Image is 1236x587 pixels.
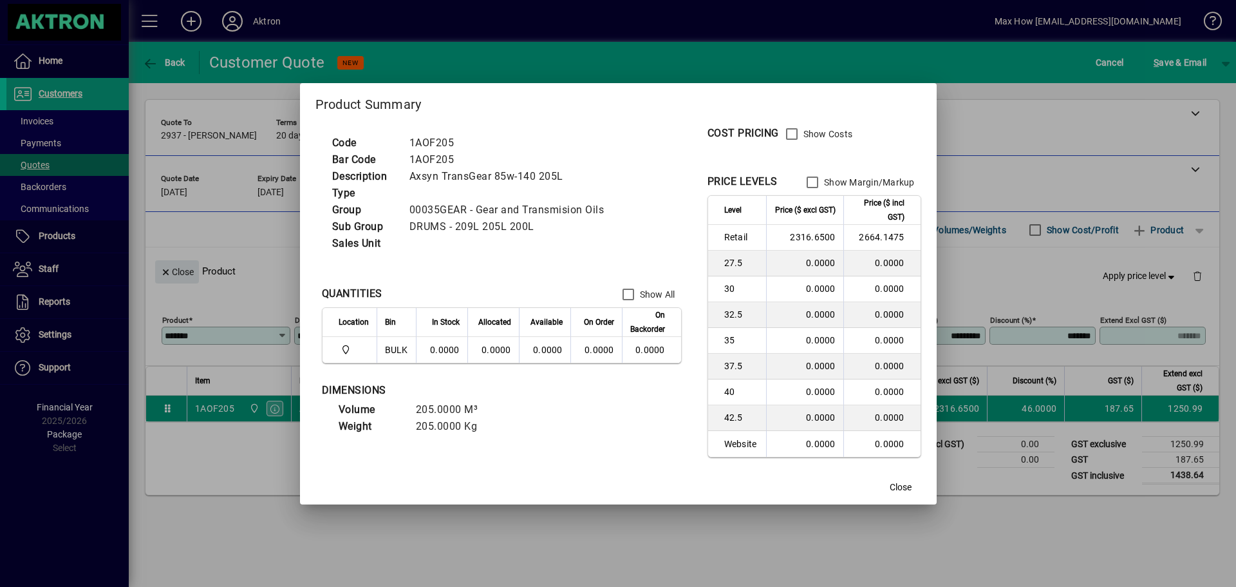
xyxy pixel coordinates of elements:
[403,202,620,218] td: 00035GEAR - Gear and Transmision Oils
[322,286,382,302] div: QUANTITIES
[409,401,494,418] td: 205.0000 M³
[584,315,614,329] span: On Order
[377,337,416,363] td: BULK
[403,135,620,151] td: 1AOF205
[385,315,396,329] span: Bin
[724,385,758,398] span: 40
[637,288,675,301] label: Show All
[724,308,758,321] span: 32.5
[766,251,843,276] td: 0.0000
[724,256,758,269] span: 27.5
[326,185,403,202] td: Type
[724,438,758,450] span: Website
[766,431,843,457] td: 0.0000
[478,315,511,329] span: Allocated
[724,231,758,244] span: Retail
[403,168,620,185] td: Axsyn TransGear 85w-140 205L
[843,302,921,328] td: 0.0000
[339,315,369,329] span: Location
[821,176,915,189] label: Show Margin/Markup
[300,83,937,120] h2: Product Summary
[707,126,779,141] div: COST PRICING
[724,282,758,295] span: 30
[843,225,921,251] td: 2664.1475
[766,380,843,405] td: 0.0000
[530,315,563,329] span: Available
[707,174,778,189] div: PRICE LEVELS
[332,401,409,418] td: Volume
[467,337,519,363] td: 0.0000
[332,418,409,435] td: Weight
[326,202,403,218] td: Group
[843,276,921,302] td: 0.0000
[622,337,681,363] td: 0.0000
[775,203,836,217] span: Price ($ excl GST)
[585,345,614,355] span: 0.0000
[766,302,843,328] td: 0.0000
[630,308,665,336] span: On Backorder
[432,315,460,329] span: In Stock
[326,235,403,252] td: Sales Unit
[890,481,912,494] span: Close
[880,476,921,499] button: Close
[843,431,921,457] td: 0.0000
[724,334,758,347] span: 35
[403,218,620,235] td: DRUMS - 209L 205L 200L
[766,328,843,354] td: 0.0000
[416,337,467,363] td: 0.0000
[766,405,843,431] td: 0.0000
[843,354,921,380] td: 0.0000
[852,196,904,224] span: Price ($ incl GST)
[766,354,843,380] td: 0.0000
[843,328,921,354] td: 0.0000
[843,405,921,431] td: 0.0000
[724,203,742,217] span: Level
[326,218,403,235] td: Sub Group
[766,276,843,302] td: 0.0000
[843,251,921,276] td: 0.0000
[326,135,403,151] td: Code
[519,337,570,363] td: 0.0000
[403,151,620,168] td: 1AOF205
[409,418,494,435] td: 205.0000 Kg
[843,380,921,405] td: 0.0000
[766,225,843,251] td: 2316.6500
[326,168,403,185] td: Description
[724,411,758,424] span: 42.5
[326,151,403,168] td: Bar Code
[322,383,644,398] div: DIMENSIONS
[724,360,758,372] span: 37.5
[801,128,853,140] label: Show Costs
